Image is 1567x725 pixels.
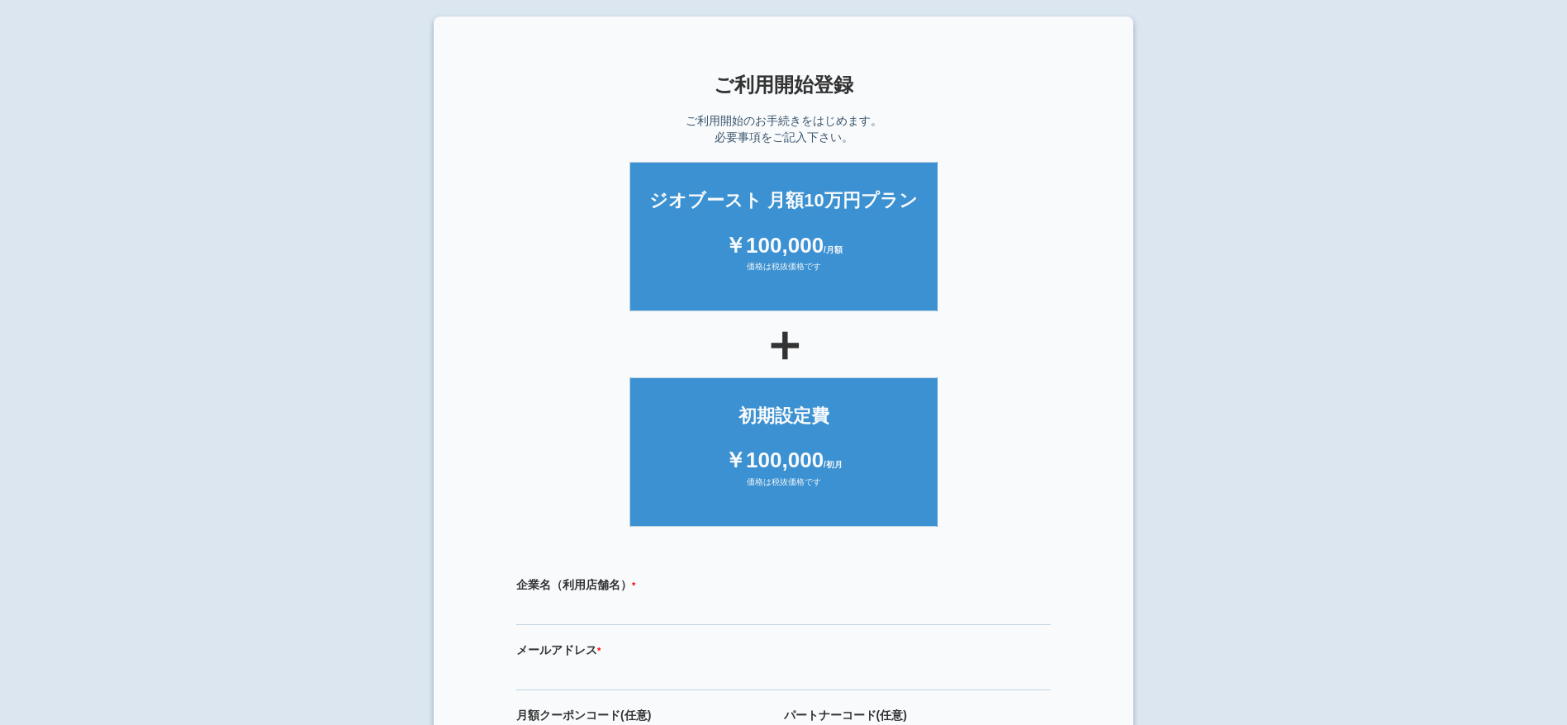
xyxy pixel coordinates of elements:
div: ジオブースト 月額10万円プラン [647,187,921,213]
div: ￥100,000 [647,230,921,261]
div: ＋ [475,320,1092,369]
span: /初月 [824,460,843,469]
label: メールアドレス [516,642,1051,658]
div: 価格は税抜価格です [647,476,921,501]
label: 企業名（利用店舗名） [516,576,1051,593]
label: 月額クーポンコード(任意) [516,707,759,723]
span: /月額 [824,245,843,254]
div: 価格は税抜価格です [647,261,921,286]
label: パートナーコード(任意) [784,707,1052,723]
h1: ご利用開始登録 [475,74,1092,96]
div: ￥100,000 [647,445,921,476]
div: 初期設定費 [647,403,921,429]
p: ご利用開始のお手続きをはじめます。 必要事項をご記入下さい。 [686,112,882,145]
